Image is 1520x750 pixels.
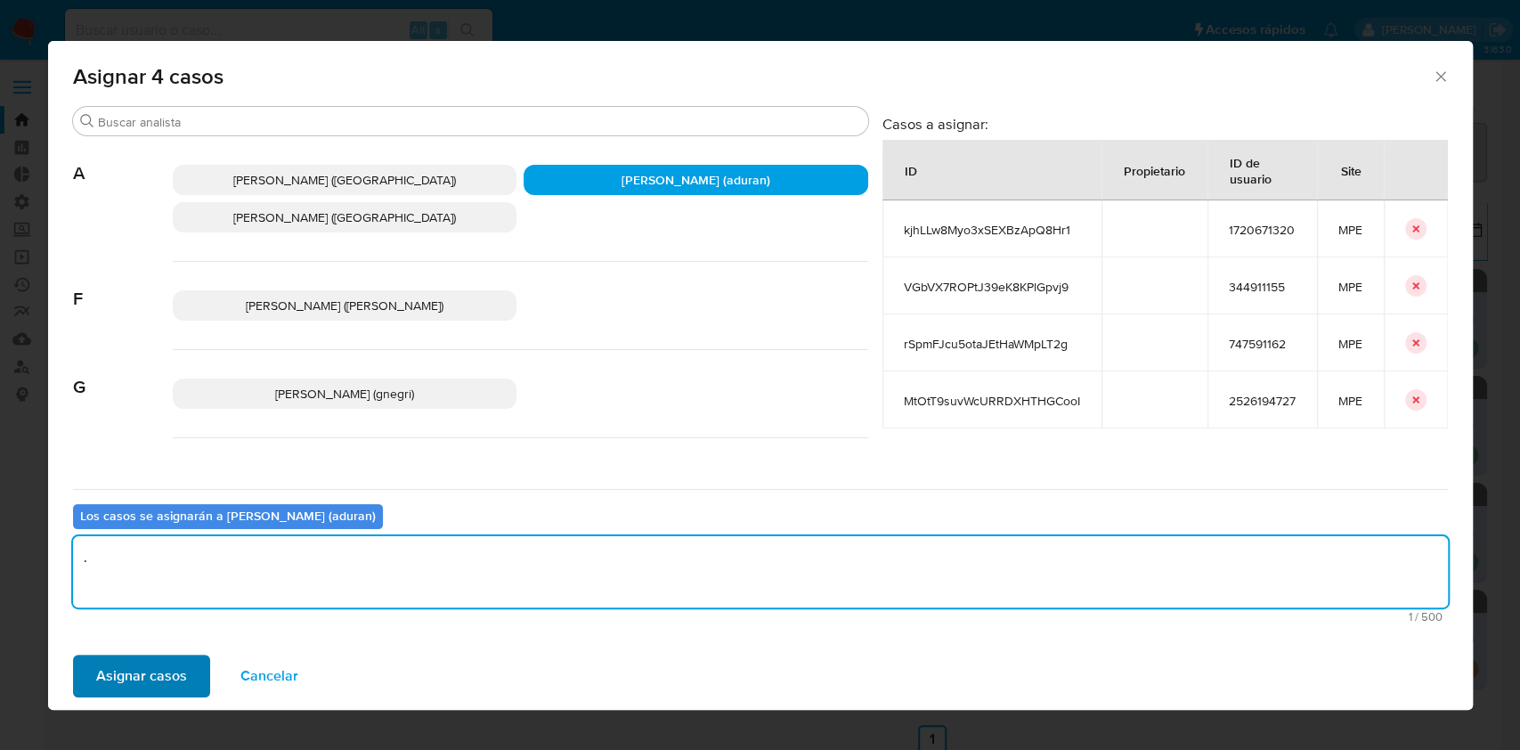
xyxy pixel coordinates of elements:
button: icon-button [1405,218,1427,240]
span: Máximo 500 caracteres [78,611,1443,623]
button: Buscar [80,114,94,128]
span: MPE [1338,336,1362,352]
span: J [73,438,173,486]
div: [PERSON_NAME] (gnegri) [173,379,517,409]
span: MPE [1338,393,1362,409]
span: [PERSON_NAME] (gnegri) [275,385,414,403]
span: 747591162 [1229,336,1296,352]
div: Propietario [1102,149,1207,192]
div: ID de usuario [1208,141,1316,200]
span: [PERSON_NAME] ([PERSON_NAME]) [246,297,443,314]
button: Cerrar ventana [1432,68,1448,84]
span: [PERSON_NAME] (aduran) [622,171,770,189]
h3: Casos a asignar: [882,115,1448,133]
span: G [73,350,173,398]
span: VGbVX7ROPtJ39eK8KPlGpvj9 [904,279,1080,295]
span: MtOtT9suvWcURRDXHTHGCooI [904,393,1080,409]
button: Cancelar [217,655,321,697]
span: Cancelar [240,656,298,696]
span: [PERSON_NAME] ([GEOGRAPHIC_DATA]) [233,171,456,189]
span: 2526194727 [1229,393,1296,409]
textarea: . [73,536,1448,607]
div: [PERSON_NAME] (aduran) [524,165,868,195]
span: A [73,136,173,184]
button: icon-button [1405,275,1427,297]
span: MPE [1338,222,1362,238]
span: 1720671320 [1229,222,1296,238]
div: [PERSON_NAME] ([GEOGRAPHIC_DATA]) [173,202,517,232]
span: F [73,262,173,310]
span: Asignar casos [96,656,187,696]
span: rSpmFJcu5otaJEtHaWMpLT2g [904,336,1080,352]
span: Asignar 4 casos [73,66,1433,87]
input: Buscar analista [98,114,861,130]
div: ID [883,149,939,192]
div: assign-modal [48,41,1473,710]
span: 344911155 [1229,279,1296,295]
span: kjhLLw8Myo3xSEXBzApQ8Hr1 [904,222,1080,238]
button: icon-button [1405,332,1427,354]
div: Site [1320,149,1383,192]
div: [PERSON_NAME] ([GEOGRAPHIC_DATA]) [173,165,517,195]
span: [PERSON_NAME] ([GEOGRAPHIC_DATA]) [233,208,456,226]
button: Asignar casos [73,655,210,697]
span: MPE [1338,279,1362,295]
button: icon-button [1405,389,1427,411]
b: Los casos se asignarán a [PERSON_NAME] (aduran) [80,507,376,525]
div: [PERSON_NAME] ([PERSON_NAME]) [173,290,517,321]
